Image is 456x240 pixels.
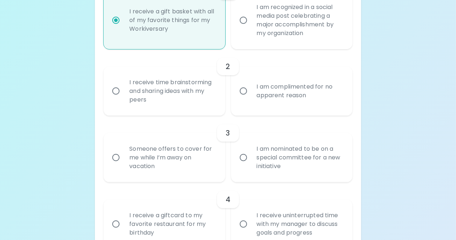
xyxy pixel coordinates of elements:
h6: 4 [226,194,230,205]
div: I am nominated to be on a special committee for a new initiative [251,136,348,179]
div: choice-group-check [104,49,352,116]
h6: 2 [226,61,230,72]
div: choice-group-check [104,116,352,182]
h6: 3 [226,127,230,139]
div: I receive time brainstorming and sharing ideas with my peers [124,69,221,113]
div: Someone offers to cover for me while I’m away on vacation [124,136,221,179]
div: I am complimented for no apparent reason [251,74,348,108]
